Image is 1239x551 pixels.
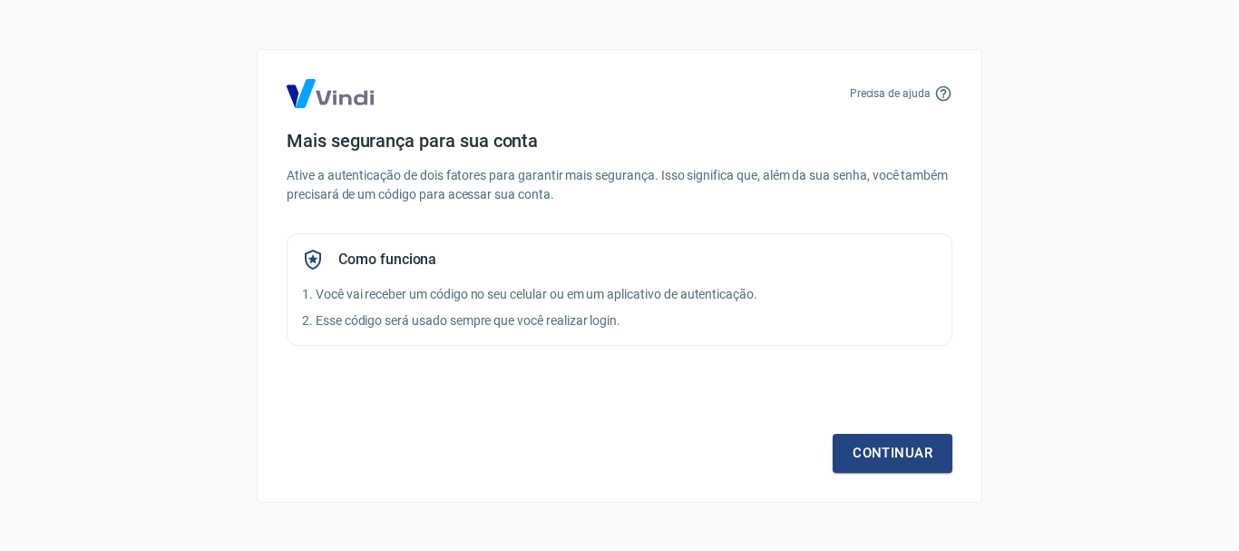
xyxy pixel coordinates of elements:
a: Continuar [833,434,952,472]
p: 2. Esse código será usado sempre que você realizar login. [302,311,937,330]
p: Ative a autenticação de dois fatores para garantir mais segurança. Isso significa que, além da su... [287,166,952,204]
h4: Mais segurança para sua conta [287,130,952,152]
p: Precisa de ajuda [850,85,931,102]
img: Logo Vind [287,79,374,108]
p: 1. Você vai receber um código no seu celular ou em um aplicativo de autenticação. [302,285,937,304]
h5: Como funciona [338,251,436,269]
